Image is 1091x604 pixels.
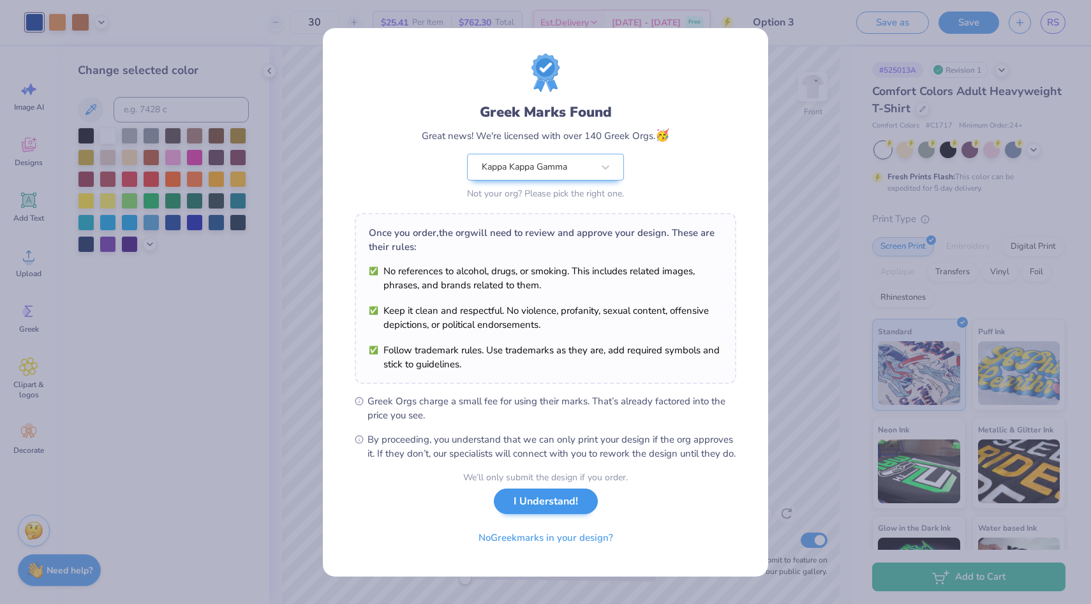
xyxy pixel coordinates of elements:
[463,471,628,484] div: We’ll only submit the design if you order.
[422,127,669,144] div: Great news! We're licensed with over 140 Greek Orgs.
[369,304,722,332] li: Keep it clean and respectful. No violence, profanity, sexual content, offensive depictions, or po...
[531,54,560,92] img: License badge
[655,128,669,143] span: 🥳
[367,432,736,460] span: By proceeding, you understand that we can only print your design if the org approves it. If they ...
[467,187,624,200] div: Not your org? Please pick the right one.
[480,102,612,122] div: Greek Marks Found
[369,264,722,292] li: No references to alcohol, drugs, or smoking. This includes related images, phrases, and brands re...
[367,394,736,422] span: Greek Orgs charge a small fee for using their marks. That’s already factored into the price you see.
[494,489,598,515] button: I Understand!
[468,525,624,551] button: NoGreekmarks in your design?
[369,343,722,371] li: Follow trademark rules. Use trademarks as they are, add required symbols and stick to guidelines.
[369,226,722,254] div: Once you order, the org will need to review and approve your design. These are their rules:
